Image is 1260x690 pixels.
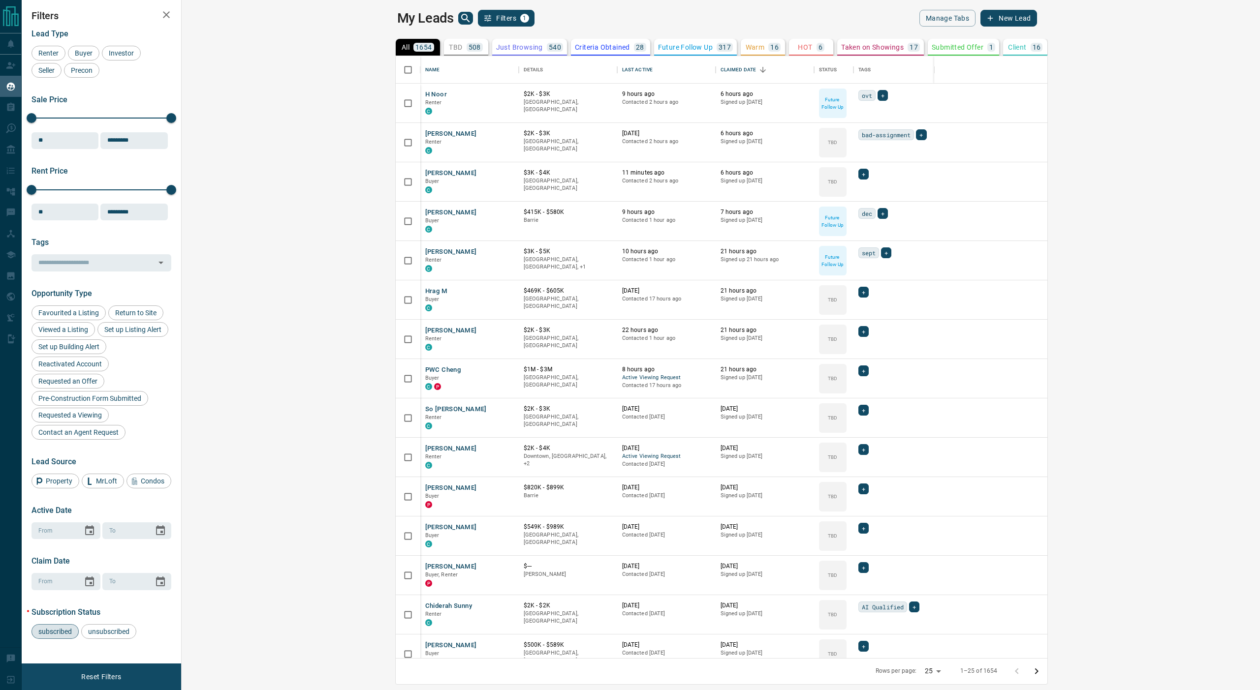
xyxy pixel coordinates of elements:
span: + [884,248,888,258]
div: Favourited a Listing [31,305,106,320]
p: TBD [828,139,837,146]
div: MrLoft [82,474,124,488]
span: + [913,602,916,612]
button: [PERSON_NAME] [425,641,477,650]
p: Signed up [DATE] [721,452,809,460]
button: Reset Filters [75,668,127,685]
p: 1 [989,44,993,51]
p: Contacted 2 hours ago [622,98,711,106]
button: Manage Tabs [919,10,976,27]
p: TBD [828,571,837,579]
div: + [858,444,869,455]
button: search button [458,12,473,25]
span: Favourited a Listing [35,309,102,317]
div: Claimed Date [721,56,756,84]
p: Barrie [524,216,612,224]
p: 17 [910,44,918,51]
p: TBD [828,414,837,421]
span: + [862,641,865,651]
div: Condos [126,474,171,488]
p: $2K - $4K [524,444,612,452]
p: TBD [828,493,837,500]
p: $415K - $580K [524,208,612,216]
span: Condos [137,477,168,485]
div: Pre-Construction Form Submitted [31,391,148,406]
button: Choose date [151,521,170,540]
p: Future Follow Up [820,253,846,268]
div: condos.ca [425,540,432,547]
span: Renter [425,257,442,263]
span: Renter [425,139,442,145]
span: Buyer [425,493,440,499]
div: + [858,483,869,494]
p: Signed up [DATE] [721,649,809,657]
span: Buyer [425,296,440,302]
span: Renter [35,49,62,57]
span: + [862,523,865,533]
div: subscribed [31,624,79,639]
p: $1M - $3M [524,365,612,374]
span: Contact an Agent Request [35,428,122,436]
span: Tags [31,238,49,247]
p: 1654 [415,44,432,51]
p: [DATE] [622,444,711,452]
div: Requested a Viewing [31,408,109,422]
p: [GEOGRAPHIC_DATA], [GEOGRAPHIC_DATA] [524,531,612,546]
span: + [862,287,865,297]
p: Contacted 1 hour ago [622,334,711,342]
p: 8 hours ago [622,365,711,374]
button: [PERSON_NAME] [425,483,477,493]
button: Choose date [151,572,170,592]
p: [GEOGRAPHIC_DATA], [GEOGRAPHIC_DATA] [524,334,612,350]
span: + [881,90,884,100]
p: Contacted 17 hours ago [622,295,711,303]
p: 28 [636,44,644,51]
p: Signed up [DATE] [721,138,809,146]
p: Contacted [DATE] [622,413,711,421]
p: Barrie [524,492,612,500]
span: + [862,445,865,454]
p: 16 [770,44,779,51]
p: 22 hours ago [622,326,711,334]
span: Renter [425,453,442,460]
div: + [858,523,869,534]
div: + [878,90,888,101]
div: Investor [102,46,141,60]
div: + [858,169,869,180]
div: Name [425,56,440,84]
button: [PERSON_NAME] [425,444,477,453]
p: 6 [819,44,822,51]
p: [PERSON_NAME] [524,570,612,578]
p: Signed up 21 hours ago [721,256,809,264]
div: Requested an Offer [31,374,104,389]
p: 10 hours ago [622,247,711,256]
div: condos.ca [425,304,432,311]
p: HOT [798,44,812,51]
div: condos.ca [425,147,432,154]
p: Just Browsing [496,44,543,51]
p: Criteria Obtained [575,44,630,51]
button: Go to next page [1027,661,1046,681]
span: Active Date [31,506,72,515]
p: $2K - $3K [524,326,612,334]
p: [DATE] [622,523,711,531]
span: Property [42,477,76,485]
span: sept [862,248,876,258]
span: Requested a Viewing [35,411,105,419]
p: [GEOGRAPHIC_DATA], [GEOGRAPHIC_DATA] [524,374,612,389]
div: + [909,601,919,612]
div: + [858,562,869,573]
p: [DATE] [721,405,809,413]
p: [DATE] [721,601,809,610]
span: + [862,405,865,415]
div: + [858,326,869,337]
span: Buyer [425,178,440,184]
div: Set up Building Alert [31,339,106,354]
span: + [862,169,865,179]
span: Set up Listing Alert [101,326,165,333]
span: Buyer [71,49,96,57]
span: Reactivated Account [35,360,105,368]
button: [PERSON_NAME] [425,326,477,335]
div: condos.ca [425,226,432,233]
span: Set up Building Alert [35,343,103,351]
